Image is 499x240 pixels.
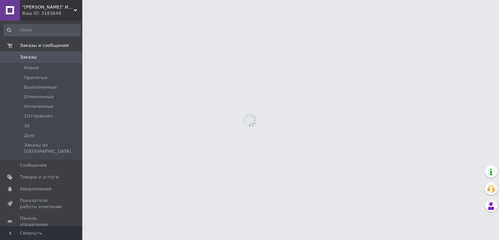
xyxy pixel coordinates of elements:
[20,54,37,60] span: Заказы
[20,162,47,168] span: Сообщения
[22,10,82,16] div: Ваш ID: 3183648
[20,186,51,192] span: Уведомления
[24,132,35,139] span: Долг
[22,4,74,10] span: "Тетянка" Интернет-магазин
[24,142,80,154] span: Заказы из [GEOGRAPHIC_DATA]
[20,42,69,49] span: Заказы и сообщения
[24,65,39,71] span: Новые
[20,215,63,228] span: Панель управления
[20,174,59,180] span: Товары и услуги
[24,103,54,110] span: Оплаченные
[24,123,30,129] span: 30
[24,94,54,100] span: Отмененные
[20,198,63,210] span: Показатели работы компании
[3,24,81,36] input: Поиск
[24,113,52,119] span: 1Отправлен
[24,84,57,90] span: Выполненные
[24,75,48,81] span: Принятые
